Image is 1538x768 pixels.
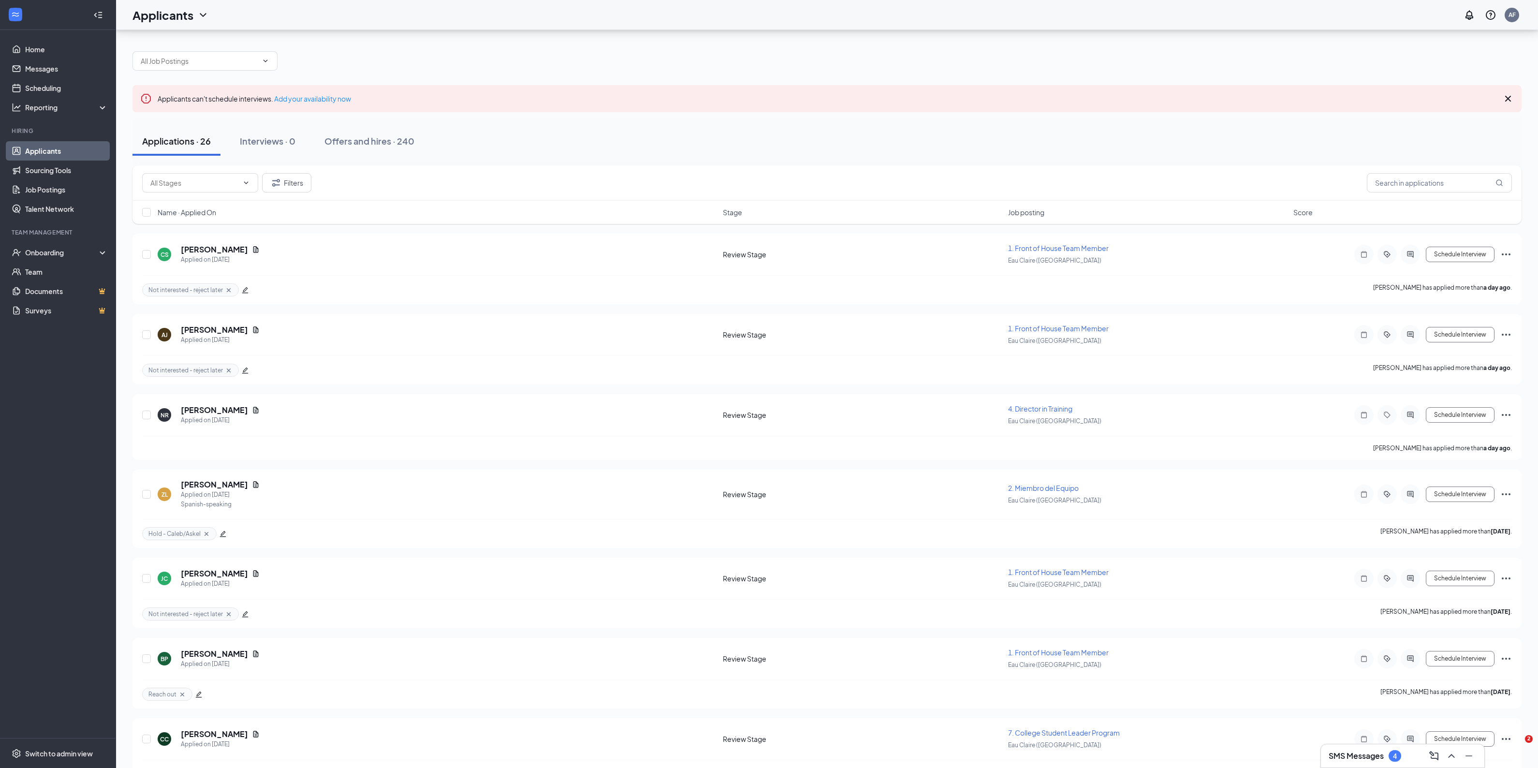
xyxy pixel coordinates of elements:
svg: Document [252,570,260,577]
svg: Ellipses [1500,733,1512,745]
span: 2 [1525,735,1533,743]
a: DocumentsCrown [25,281,108,301]
svg: Ellipses [1500,249,1512,260]
svg: Ellipses [1500,488,1512,500]
button: Schedule Interview [1426,731,1494,747]
span: Eau Claire ([GEOGRAPHIC_DATA]) [1008,337,1101,344]
p: [PERSON_NAME] has applied more than . [1373,364,1512,377]
svg: ChevronDown [197,9,209,21]
p: [PERSON_NAME] has applied more than . [1380,607,1512,620]
svg: Note [1358,411,1370,419]
span: Not interested - reject later [148,366,223,374]
svg: Document [252,326,260,334]
span: Eau Claire ([GEOGRAPHIC_DATA]) [1008,661,1101,668]
span: Score [1293,207,1313,217]
span: edit [195,691,202,698]
svg: Cross [203,530,210,538]
span: Job posting [1008,207,1044,217]
a: Talent Network [25,199,108,219]
input: All Stages [150,177,238,188]
svg: ChevronDown [242,179,250,187]
a: Team [25,262,108,281]
a: SurveysCrown [25,301,108,320]
b: a day ago [1483,364,1510,371]
div: BP [161,655,168,663]
a: Add your availability now [274,94,351,103]
span: Eau Claire ([GEOGRAPHIC_DATA]) [1008,257,1101,264]
button: Minimize [1461,748,1477,764]
svg: Cross [225,286,233,294]
span: Not interested - reject later [148,610,223,618]
span: Name · Applied On [158,207,216,217]
button: Schedule Interview [1426,327,1494,342]
span: edit [242,611,249,618]
span: Not interested - reject later [148,286,223,294]
a: Job Postings [25,180,108,199]
svg: ComposeMessage [1428,750,1440,762]
div: CS [161,251,169,259]
svg: Note [1358,655,1370,663]
div: AJ [161,331,168,339]
span: Applicants can't schedule interviews. [158,94,351,103]
div: Onboarding [25,248,100,257]
span: Reach out [148,690,176,698]
div: AF [1509,11,1516,19]
h5: [PERSON_NAME] [181,649,248,659]
svg: Note [1358,251,1370,258]
svg: Document [252,246,260,253]
span: 2. Miembro del Equipo [1008,484,1079,492]
svg: Cross [178,691,186,698]
div: Applied on [DATE] [181,255,260,265]
div: Review Stage [723,250,1002,259]
div: Offers and hires · 240 [324,135,414,147]
span: edit [242,287,249,294]
svg: Document [252,650,260,658]
b: [DATE] [1491,688,1510,695]
svg: Cross [225,367,233,374]
svg: Ellipses [1500,329,1512,340]
div: Review Stage [723,489,1002,499]
div: Hiring [12,127,106,135]
div: Applied on [DATE] [181,490,260,500]
svg: ActiveTag [1381,331,1393,339]
div: Applied on [DATE] [181,739,260,749]
svg: Notifications [1464,9,1475,21]
div: Review Stage [723,330,1002,340]
input: Search in applications [1367,173,1512,192]
svg: ActiveChat [1405,490,1416,498]
div: Applied on [DATE] [181,335,260,345]
h5: [PERSON_NAME] [181,479,248,490]
svg: Tag [1381,411,1393,419]
svg: ActiveTag [1381,655,1393,663]
span: 7. College Student Leader Program [1008,728,1120,737]
h1: Applicants [132,7,193,23]
svg: Analysis [12,103,21,112]
svg: Collapse [93,10,103,20]
svg: ChevronDown [262,57,269,65]
b: a day ago [1483,444,1510,452]
svg: Document [252,730,260,738]
div: Review Stage [723,410,1002,420]
span: Eau Claire ([GEOGRAPHIC_DATA]) [1008,741,1101,749]
svg: ChevronUp [1446,750,1457,762]
svg: Document [252,406,260,414]
button: ChevronUp [1444,748,1459,764]
svg: MagnifyingGlass [1495,179,1503,187]
svg: ActiveChat [1405,251,1416,258]
h5: [PERSON_NAME] [181,244,248,255]
svg: Note [1358,575,1370,582]
button: Filter Filters [262,173,311,192]
span: 1. Front of House Team Member [1008,244,1109,252]
b: [DATE] [1491,608,1510,615]
button: Schedule Interview [1426,651,1494,666]
iframe: Intercom live chat [1505,735,1528,758]
svg: ActiveChat [1405,411,1416,419]
div: Team Management [12,228,106,236]
svg: Error [140,93,152,104]
svg: ActiveChat [1405,331,1416,339]
div: Reporting [25,103,108,112]
input: All Job Postings [141,56,258,66]
div: 4 [1393,752,1397,760]
a: Home [25,40,108,59]
a: Applicants [25,141,108,161]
